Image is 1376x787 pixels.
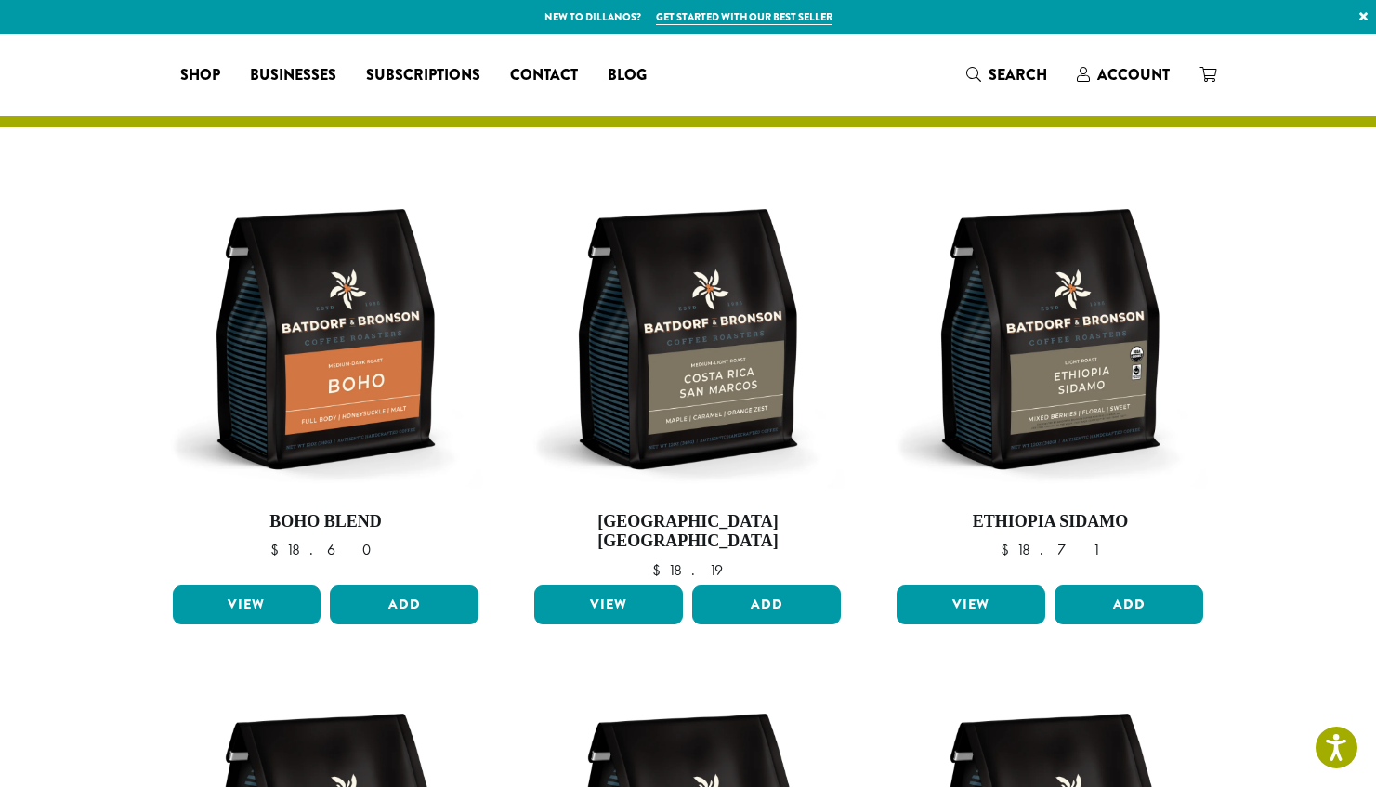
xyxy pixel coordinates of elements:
span: Account [1097,64,1170,85]
a: [GEOGRAPHIC_DATA] [GEOGRAPHIC_DATA] $18.19 [530,181,845,578]
a: View [173,585,321,624]
span: $ [270,540,286,559]
img: BB-12oz-Costa-Rica-San-Marcos-Stock.webp [530,181,845,497]
h4: [GEOGRAPHIC_DATA] [GEOGRAPHIC_DATA] [530,512,845,552]
span: Search [989,64,1047,85]
a: Shop [165,60,235,90]
span: Businesses [250,64,336,87]
a: View [897,585,1045,624]
bdi: 18.71 [1001,540,1100,559]
span: $ [1001,540,1016,559]
bdi: 18.60 [270,540,380,559]
button: Add [692,585,841,624]
button: Add [330,585,478,624]
a: Boho Blend $18.60 [168,181,484,578]
img: BB-12oz-Boho-Stock.webp [167,181,483,497]
span: $ [652,560,668,580]
h4: Ethiopia Sidamo [892,512,1208,532]
span: Contact [510,64,578,87]
img: BB-12oz-FTO-Ethiopia-Sidamo-Stock.webp [892,181,1208,497]
a: Ethiopia Sidamo $18.71 [892,181,1208,578]
span: Shop [180,64,220,87]
span: Subscriptions [366,64,480,87]
h4: Boho Blend [168,512,484,532]
bdi: 18.19 [652,560,723,580]
span: Blog [608,64,647,87]
a: View [534,585,683,624]
button: Add [1055,585,1203,624]
a: Get started with our best seller [656,9,832,25]
a: Search [951,59,1062,90]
